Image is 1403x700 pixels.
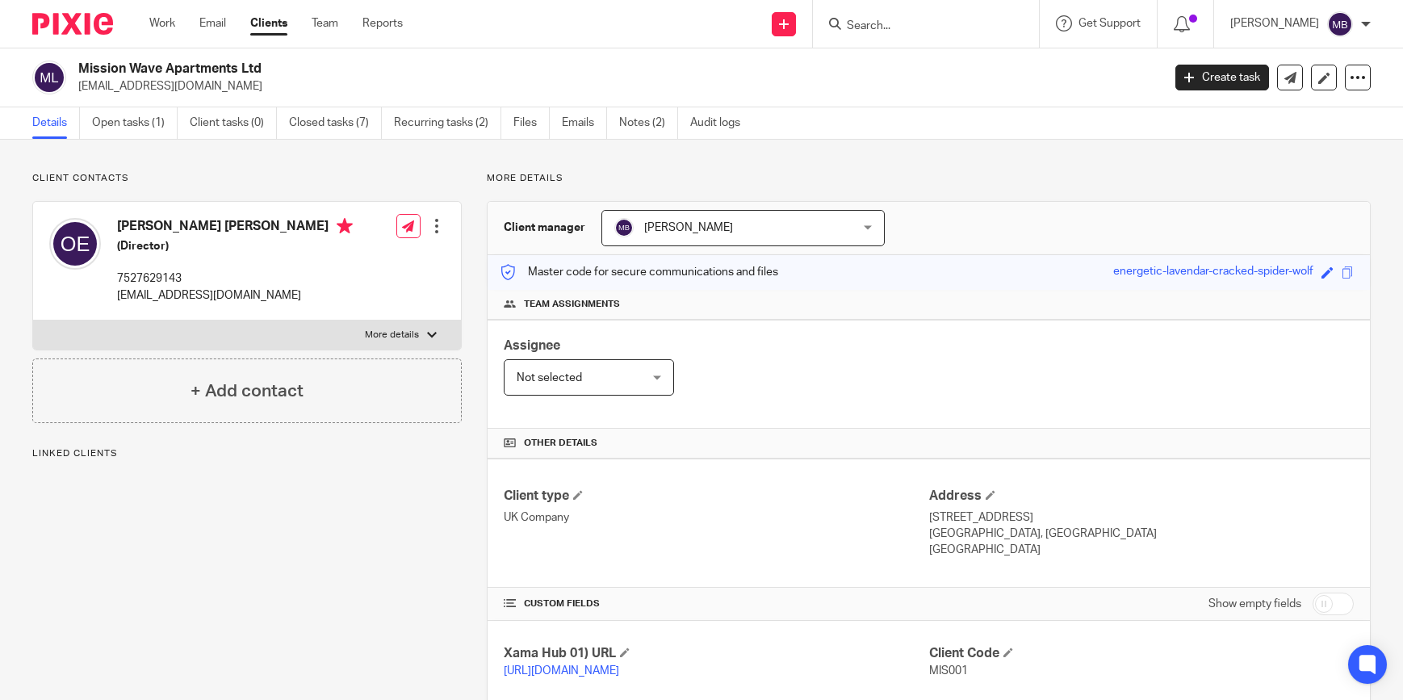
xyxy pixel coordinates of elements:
[524,298,620,311] span: Team assignments
[312,15,338,31] a: Team
[394,107,501,139] a: Recurring tasks (2)
[562,107,607,139] a: Emails
[929,665,968,677] span: MIS001
[929,488,1354,505] h4: Address
[78,61,936,78] h2: Mission Wave Apartments Ltd
[1078,18,1141,29] span: Get Support
[619,107,678,139] a: Notes (2)
[504,488,928,505] h4: Client type
[32,13,113,35] img: Pixie
[504,645,928,662] h4: Xama Hub 01) URL
[929,509,1354,526] p: [STREET_ADDRESS]
[504,509,928,526] p: UK Company
[1327,11,1353,37] img: svg%3E
[92,107,178,139] a: Open tasks (1)
[78,78,1151,94] p: [EMAIL_ADDRESS][DOMAIN_NAME]
[32,107,80,139] a: Details
[32,447,462,460] p: Linked clients
[117,270,353,287] p: 7527629143
[117,218,353,238] h4: [PERSON_NAME] [PERSON_NAME]
[49,218,101,270] img: svg%3E
[929,542,1354,558] p: [GEOGRAPHIC_DATA]
[487,172,1371,185] p: More details
[191,379,304,404] h4: + Add contact
[517,372,582,384] span: Not selected
[117,238,353,254] h5: (Director)
[929,526,1354,542] p: [GEOGRAPHIC_DATA], [GEOGRAPHIC_DATA]
[250,15,287,31] a: Clients
[614,218,634,237] img: svg%3E
[365,329,419,342] p: More details
[524,437,597,450] span: Other details
[190,107,277,139] a: Client tasks (0)
[32,172,462,185] p: Client contacts
[149,15,175,31] a: Work
[504,597,928,610] h4: CUSTOM FIELDS
[117,287,353,304] p: [EMAIL_ADDRESS][DOMAIN_NAME]
[929,645,1354,662] h4: Client Code
[32,61,66,94] img: svg%3E
[644,222,733,233] span: [PERSON_NAME]
[690,107,752,139] a: Audit logs
[1113,263,1313,282] div: energetic-lavendar-cracked-spider-wolf
[1208,596,1301,612] label: Show empty fields
[500,264,778,280] p: Master code for secure communications and files
[1175,65,1269,90] a: Create task
[362,15,403,31] a: Reports
[504,339,560,352] span: Assignee
[1230,15,1319,31] p: [PERSON_NAME]
[845,19,990,34] input: Search
[504,220,585,236] h3: Client manager
[199,15,226,31] a: Email
[504,665,619,677] a: [URL][DOMAIN_NAME]
[289,107,382,139] a: Closed tasks (7)
[513,107,550,139] a: Files
[337,218,353,234] i: Primary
